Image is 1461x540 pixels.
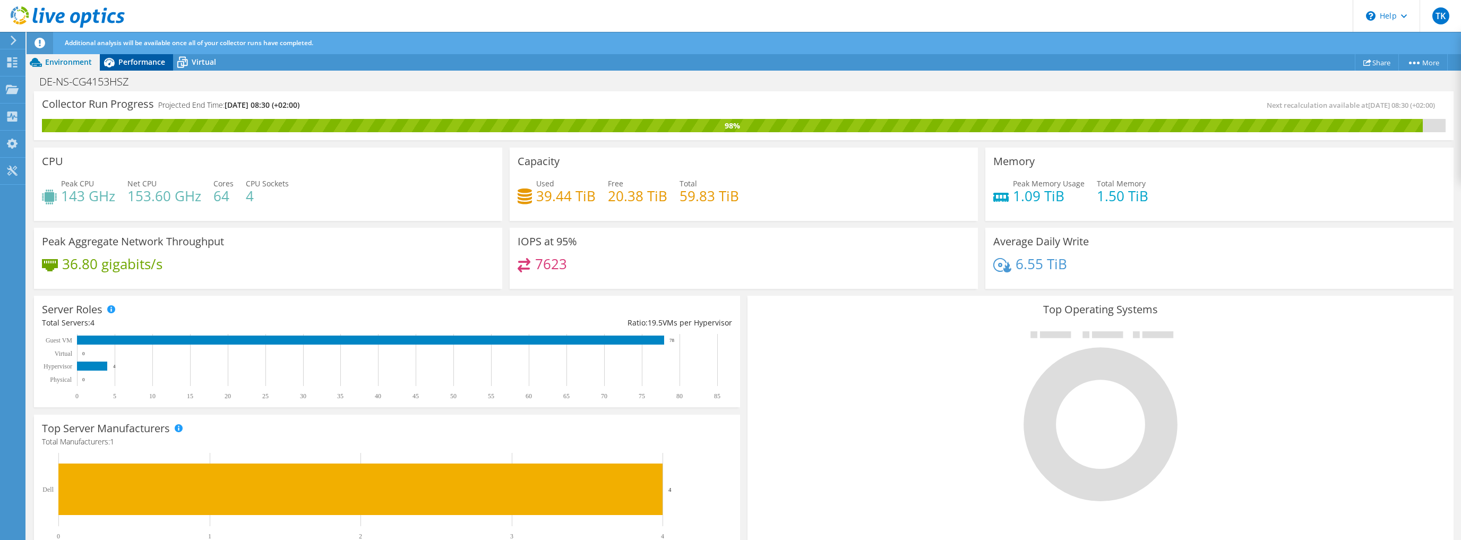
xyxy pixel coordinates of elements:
[42,423,170,434] h3: Top Server Manufacturers
[246,190,289,202] h4: 4
[42,120,1423,132] div: 98%
[118,57,165,67] span: Performance
[65,38,313,47] span: Additional analysis will be available once all of your collector runs have completed.
[1368,100,1435,110] span: [DATE] 08:30 (+02:00)
[158,99,299,111] h4: Projected End Time:
[44,363,72,370] text: Hypervisor
[110,436,114,447] span: 1
[57,533,60,540] text: 0
[518,156,560,167] h3: Capacity
[225,392,231,400] text: 20
[42,156,63,167] h3: CPU
[187,392,193,400] text: 15
[1097,190,1148,202] h4: 1.50 TiB
[535,258,567,270] h4: 7623
[246,178,289,188] span: CPU Sockets
[1398,54,1448,71] a: More
[61,178,94,188] span: Peak CPU
[300,392,306,400] text: 30
[608,178,623,188] span: Free
[213,190,234,202] h4: 64
[680,190,739,202] h4: 59.83 TiB
[608,190,667,202] h4: 20.38 TiB
[563,392,570,400] text: 65
[669,338,675,343] text: 78
[714,392,720,400] text: 85
[510,533,513,540] text: 3
[61,190,115,202] h4: 143 GHz
[993,236,1089,247] h3: Average Daily Write
[82,351,85,356] text: 0
[639,392,645,400] text: 75
[676,392,683,400] text: 80
[82,377,85,382] text: 0
[62,258,162,270] h4: 36.80 gigabits/s
[1013,178,1085,188] span: Peak Memory Usage
[90,318,94,328] span: 4
[1355,54,1399,71] a: Share
[262,392,269,400] text: 25
[127,190,201,202] h4: 153.60 GHz
[55,350,73,357] text: Virtual
[337,392,343,400] text: 35
[488,392,494,400] text: 55
[1366,11,1376,21] svg: \n
[42,236,224,247] h3: Peak Aggregate Network Throughput
[113,364,116,369] text: 4
[213,178,234,188] span: Cores
[1013,190,1085,202] h4: 1.09 TiB
[149,392,156,400] text: 10
[536,178,554,188] span: Used
[192,57,216,67] span: Virtual
[208,533,211,540] text: 1
[1267,100,1440,110] span: Next recalculation available at
[1097,178,1146,188] span: Total Memory
[46,337,72,344] text: Guest VM
[375,392,381,400] text: 40
[648,318,663,328] span: 19.5
[412,392,419,400] text: 45
[526,392,532,400] text: 60
[1016,258,1067,270] h4: 6.55 TiB
[42,304,102,315] h3: Server Roles
[45,57,92,67] span: Environment
[387,317,732,329] div: Ratio: VMs per Hypervisor
[450,392,457,400] text: 50
[75,392,79,400] text: 0
[113,392,116,400] text: 5
[35,76,145,88] h1: DE-NS-CG4153HSZ
[359,533,362,540] text: 2
[50,376,72,383] text: Physical
[668,486,672,493] text: 4
[536,190,596,202] h4: 39.44 TiB
[1432,7,1449,24] span: TK
[42,486,54,493] text: Dell
[42,317,387,329] div: Total Servers:
[42,436,732,448] h4: Total Manufacturers:
[993,156,1035,167] h3: Memory
[755,304,1446,315] h3: Top Operating Systems
[518,236,577,247] h3: IOPS at 95%
[661,533,664,540] text: 4
[601,392,607,400] text: 70
[127,178,157,188] span: Net CPU
[680,178,697,188] span: Total
[225,100,299,110] span: [DATE] 08:30 (+02:00)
